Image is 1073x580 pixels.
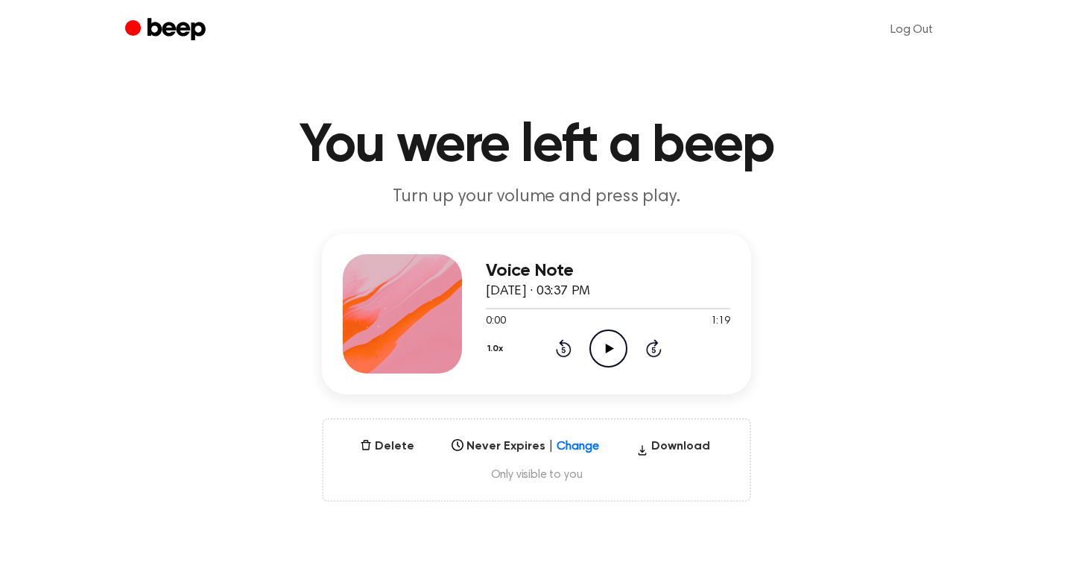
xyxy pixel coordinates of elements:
span: Only visible to you [341,467,732,482]
p: Turn up your volume and press play. [250,185,823,209]
button: Download [630,438,716,461]
span: 0:00 [486,314,505,330]
button: 1.0x [486,336,509,362]
h3: Voice Note [486,261,730,281]
button: Delete [354,438,420,456]
h1: You were left a beep [155,119,918,173]
a: Beep [125,16,209,45]
span: 1:19 [711,314,730,330]
span: [DATE] · 03:37 PM [486,285,590,298]
a: Log Out [876,12,948,48]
